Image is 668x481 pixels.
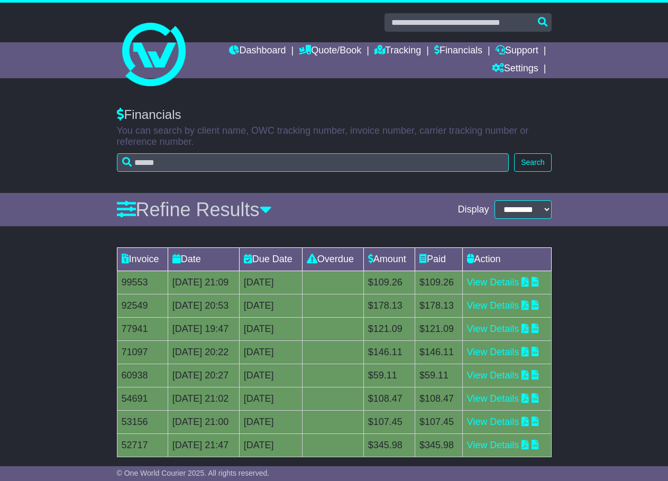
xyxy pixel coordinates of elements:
[363,318,415,341] td: $121.09
[363,341,415,364] td: $146.11
[363,411,415,434] td: $107.45
[415,387,462,411] td: $108.47
[168,364,239,387] td: [DATE] 20:27
[434,42,482,60] a: Financials
[467,323,519,334] a: View Details
[239,411,302,434] td: [DATE]
[117,341,168,364] td: 71097
[363,294,415,318] td: $178.13
[239,434,302,457] td: [DATE]
[168,411,239,434] td: [DATE] 21:00
[117,364,168,387] td: 60938
[467,347,519,357] a: View Details
[363,434,415,457] td: $345.98
[467,370,519,381] a: View Details
[168,271,239,294] td: [DATE] 21:09
[415,434,462,457] td: $345.98
[168,341,239,364] td: [DATE] 20:22
[467,393,519,404] a: View Details
[168,387,239,411] td: [DATE] 21:02
[117,469,270,477] span: © One World Courier 2025. All rights reserved.
[117,294,168,318] td: 92549
[492,60,538,78] a: Settings
[117,411,168,434] td: 53156
[462,248,551,271] td: Action
[467,277,519,288] a: View Details
[168,318,239,341] td: [DATE] 19:47
[496,42,538,60] a: Support
[363,271,415,294] td: $109.26
[374,42,421,60] a: Tracking
[168,434,239,457] td: [DATE] 21:47
[117,199,272,220] a: Refine Results
[229,42,286,60] a: Dashboard
[415,271,462,294] td: $109.26
[457,204,489,216] span: Display
[415,364,462,387] td: $59.11
[415,341,462,364] td: $146.11
[363,364,415,387] td: $59.11
[117,434,168,457] td: 52717
[168,294,239,318] td: [DATE] 20:53
[299,42,361,60] a: Quote/Book
[117,387,168,411] td: 54691
[363,248,415,271] td: Amount
[239,248,302,271] td: Due Date
[239,387,302,411] td: [DATE]
[415,318,462,341] td: $121.09
[117,248,168,271] td: Invoice
[467,440,519,450] a: View Details
[117,107,552,123] div: Financials
[415,411,462,434] td: $107.45
[117,271,168,294] td: 99553
[117,318,168,341] td: 77941
[415,294,462,318] td: $178.13
[168,248,239,271] td: Date
[239,318,302,341] td: [DATE]
[363,387,415,411] td: $108.47
[514,153,551,172] button: Search
[302,248,363,271] td: Overdue
[467,417,519,427] a: View Details
[117,125,552,148] p: You can search by client name, OWC tracking number, invoice number, carrier tracking number or re...
[415,248,462,271] td: Paid
[239,294,302,318] td: [DATE]
[239,271,302,294] td: [DATE]
[239,341,302,364] td: [DATE]
[239,364,302,387] td: [DATE]
[467,300,519,311] a: View Details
